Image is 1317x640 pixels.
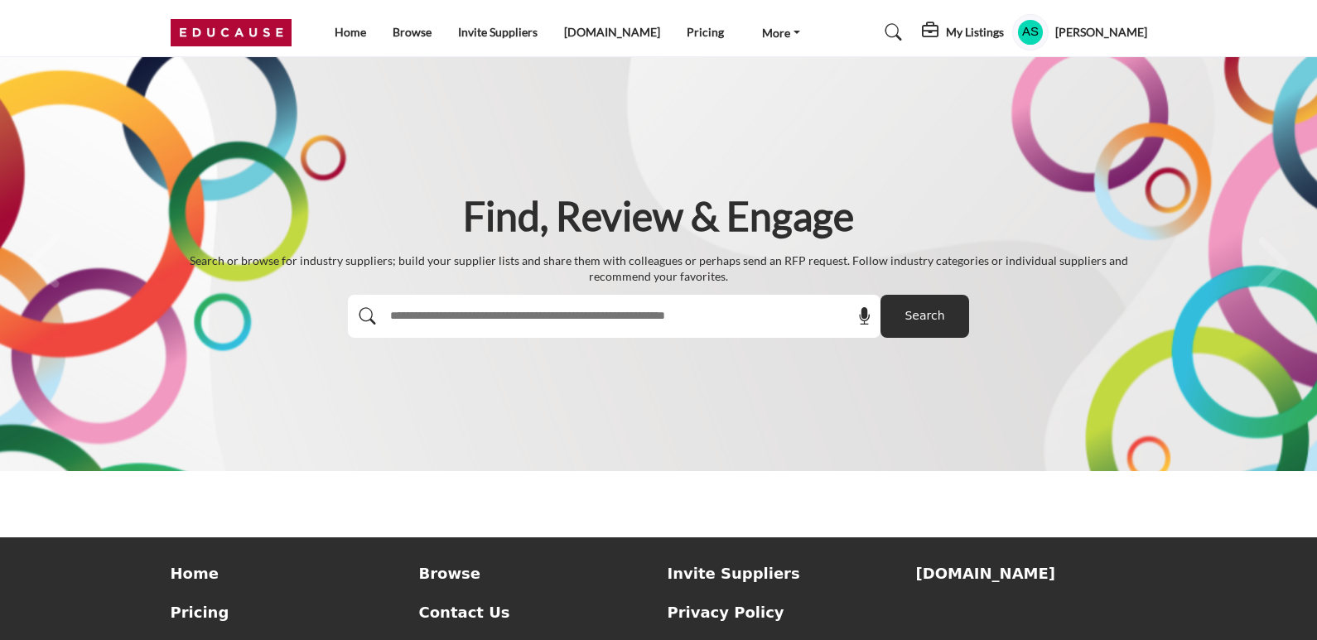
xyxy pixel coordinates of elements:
button: Search [880,295,969,338]
a: Home [171,562,402,585]
button: Show hide supplier dropdown [1012,14,1049,51]
a: Invite Suppliers [668,562,899,585]
span: Search [905,307,944,325]
p: Search or browse for industry suppliers; build your supplier lists and share them with colleagues... [171,253,1147,285]
h5: My Listings [946,25,1004,40]
a: [DOMAIN_NAME] [564,25,660,39]
a: More [750,21,812,44]
h5: [PERSON_NAME] [1055,24,1147,41]
img: Site Logo [171,19,301,46]
a: Browse [419,562,650,585]
a: Privacy Policy [668,601,899,623]
a: Home [335,25,366,39]
div: My Listings [922,22,1004,42]
a: Contact Us [419,601,650,623]
a: [DOMAIN_NAME] [916,562,1147,585]
a: Browse [393,25,432,39]
h1: Find, Review & Engage [463,190,854,242]
a: Pricing [687,25,724,39]
a: Pricing [171,601,402,623]
a: Search [869,19,913,46]
a: Invite Suppliers [458,25,538,39]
